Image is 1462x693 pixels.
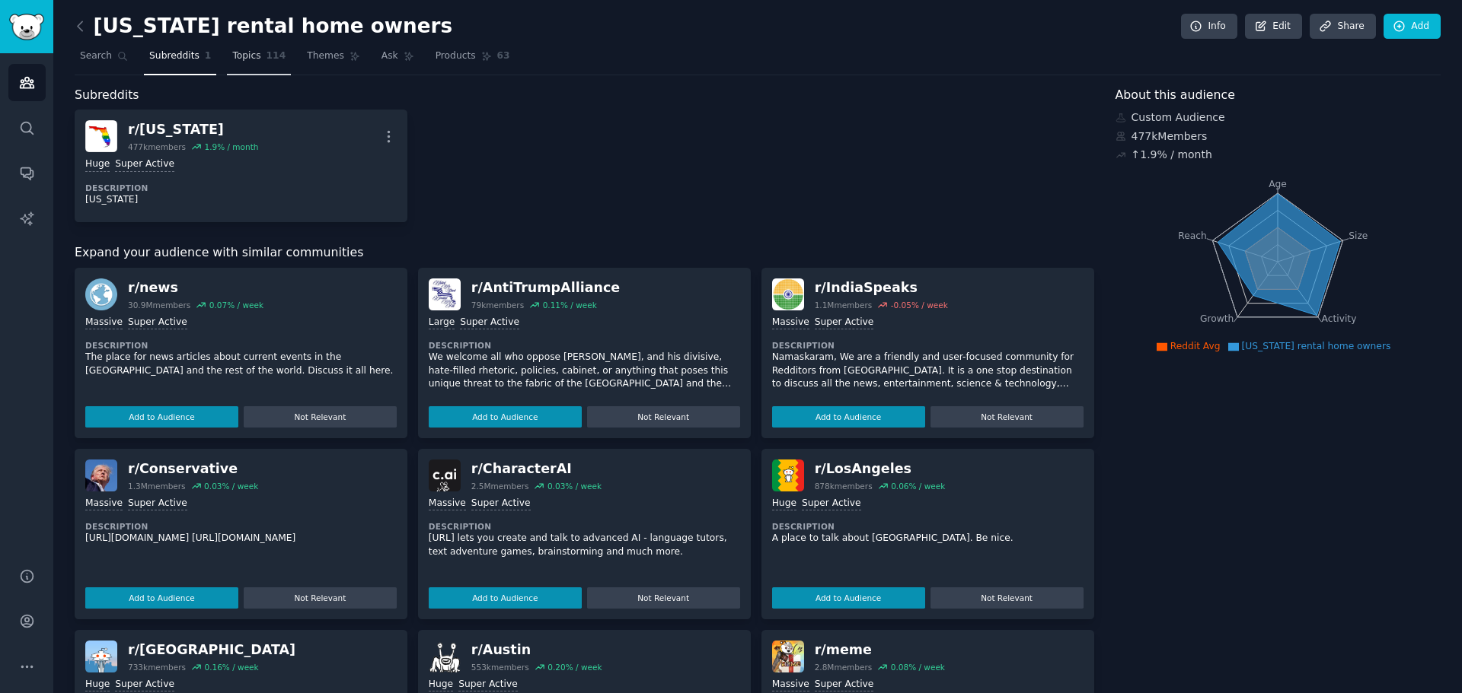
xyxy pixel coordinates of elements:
div: 2.5M members [471,481,529,491]
div: Huge [429,678,453,692]
a: Search [75,44,133,75]
div: 2.8M members [815,662,873,672]
a: Subreddits1 [144,44,216,75]
img: AntiTrumpAlliance [429,278,461,310]
div: 0.06 % / week [891,481,945,491]
div: -0.05 % / week [891,300,948,310]
p: [URL] lets you create and talk to advanced AI - language tutors, text adventure games, brainstorm... [429,532,740,558]
div: Large [429,316,455,330]
tspan: Age [1269,179,1287,189]
img: GummySearch logo [9,14,44,40]
h2: [US_STATE] rental home owners [75,14,452,39]
dt: Description [772,521,1084,532]
img: LosAngeles [772,459,804,491]
button: Not Relevant [931,406,1084,428]
img: Austin [429,641,461,672]
div: 0.03 % / week [547,481,602,491]
a: Share [1310,14,1375,40]
div: r/ CharacterAI [471,459,602,478]
div: 0.07 % / week [209,300,263,310]
tspan: Size [1349,230,1368,240]
div: 0.03 % / week [204,481,258,491]
div: 1.3M members [128,481,186,491]
div: 878k members [815,481,873,491]
p: A place to talk about [GEOGRAPHIC_DATA]. Be nice. [772,532,1084,545]
div: 0.11 % / week [543,300,597,310]
p: The place for news articles about current events in the [GEOGRAPHIC_DATA] and the rest of the wor... [85,351,397,377]
div: Huge [772,497,796,511]
span: Products [436,49,476,63]
div: r/ Austin [471,641,602,660]
img: Conservative [85,459,117,491]
div: 477k members [128,141,186,152]
img: meme [772,641,804,672]
dt: Description [772,340,1084,351]
p: Namaskaram, We are a friendly and user-focused community for Redditors from [GEOGRAPHIC_DATA]. It... [772,351,1084,391]
button: Add to Audience [85,587,238,609]
span: Topics [232,49,260,63]
dt: Description [85,183,397,193]
a: Topics114 [227,44,291,75]
div: 733k members [128,662,186,672]
span: 63 [497,49,510,63]
dt: Description [85,340,397,351]
div: 477k Members [1116,129,1441,145]
div: 79k members [471,300,524,310]
p: [US_STATE] [85,193,397,207]
dt: Description [85,521,397,532]
button: Not Relevant [931,587,1084,609]
div: r/ Conservative [128,459,258,478]
div: 1.1M members [815,300,873,310]
div: Super Active [128,316,187,330]
span: 114 [267,49,286,63]
div: r/ [US_STATE] [128,120,258,139]
div: 0.20 % / week [547,662,602,672]
dt: Description [429,340,740,351]
div: Huge [85,678,110,692]
tspan: Activity [1321,313,1356,324]
div: Super Active [115,157,174,172]
button: Add to Audience [772,587,925,609]
tspan: Reach [1178,230,1207,240]
div: Super Active [458,678,518,692]
div: 0.08 % / week [891,662,945,672]
div: 1.9 % / month [204,141,258,152]
div: Super Active [815,316,874,330]
span: 1 [205,49,212,63]
div: Huge [85,157,110,172]
div: 0.16 % / week [204,662,258,672]
dt: Description [429,521,740,532]
div: r/ [GEOGRAPHIC_DATA] [128,641,295,660]
tspan: Growth [1200,313,1234,324]
span: About this audience [1116,86,1235,105]
button: Add to Audience [85,406,238,428]
img: florida [85,120,117,152]
div: Massive [429,497,466,511]
div: Super Active [115,678,174,692]
span: [US_STATE] rental home owners [1242,341,1391,351]
div: Super Active [815,678,874,692]
img: IndiaSpeaks [772,278,804,310]
img: Seattle [85,641,117,672]
a: Products63 [430,44,516,75]
img: news [85,278,117,310]
div: r/ meme [815,641,945,660]
span: Ask [381,49,398,63]
button: Add to Audience [772,406,925,428]
div: r/ IndiaSpeaks [815,278,948,297]
a: Themes [302,44,365,75]
button: Add to Audience [429,406,582,428]
div: Massive [772,316,809,330]
p: [URL][DOMAIN_NAME] [URL][DOMAIN_NAME] [85,532,397,545]
div: ↑ 1.9 % / month [1132,147,1212,163]
div: Massive [85,497,123,511]
button: Not Relevant [587,587,740,609]
span: Expand your audience with similar communities [75,243,363,262]
span: Search [80,49,112,63]
a: Info [1181,14,1237,40]
button: Add to Audience [429,587,582,609]
a: Ask [376,44,420,75]
div: Super Active [471,497,531,511]
a: Add [1384,14,1441,40]
div: Custom Audience [1116,110,1441,126]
